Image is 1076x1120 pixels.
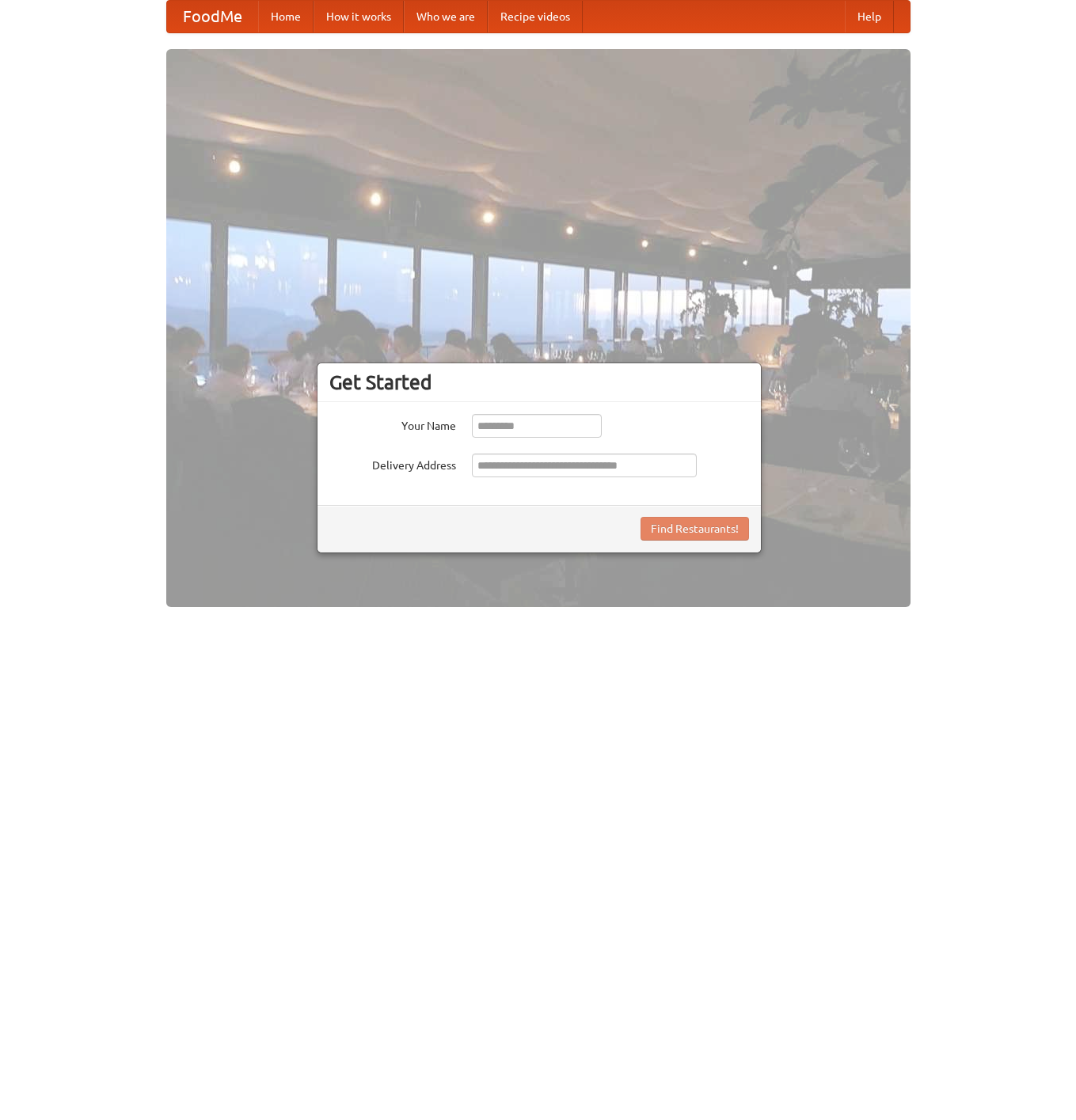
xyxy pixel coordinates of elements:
[845,1,894,32] a: Help
[167,1,258,32] a: FoodMe
[314,1,404,32] a: How it works
[488,1,583,32] a: Recipe videos
[329,370,749,394] h3: Get Started
[404,1,488,32] a: Who we are
[329,414,456,434] label: Your Name
[641,517,749,541] button: Find Restaurants!
[329,454,456,473] label: Delivery Address
[258,1,314,32] a: Home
